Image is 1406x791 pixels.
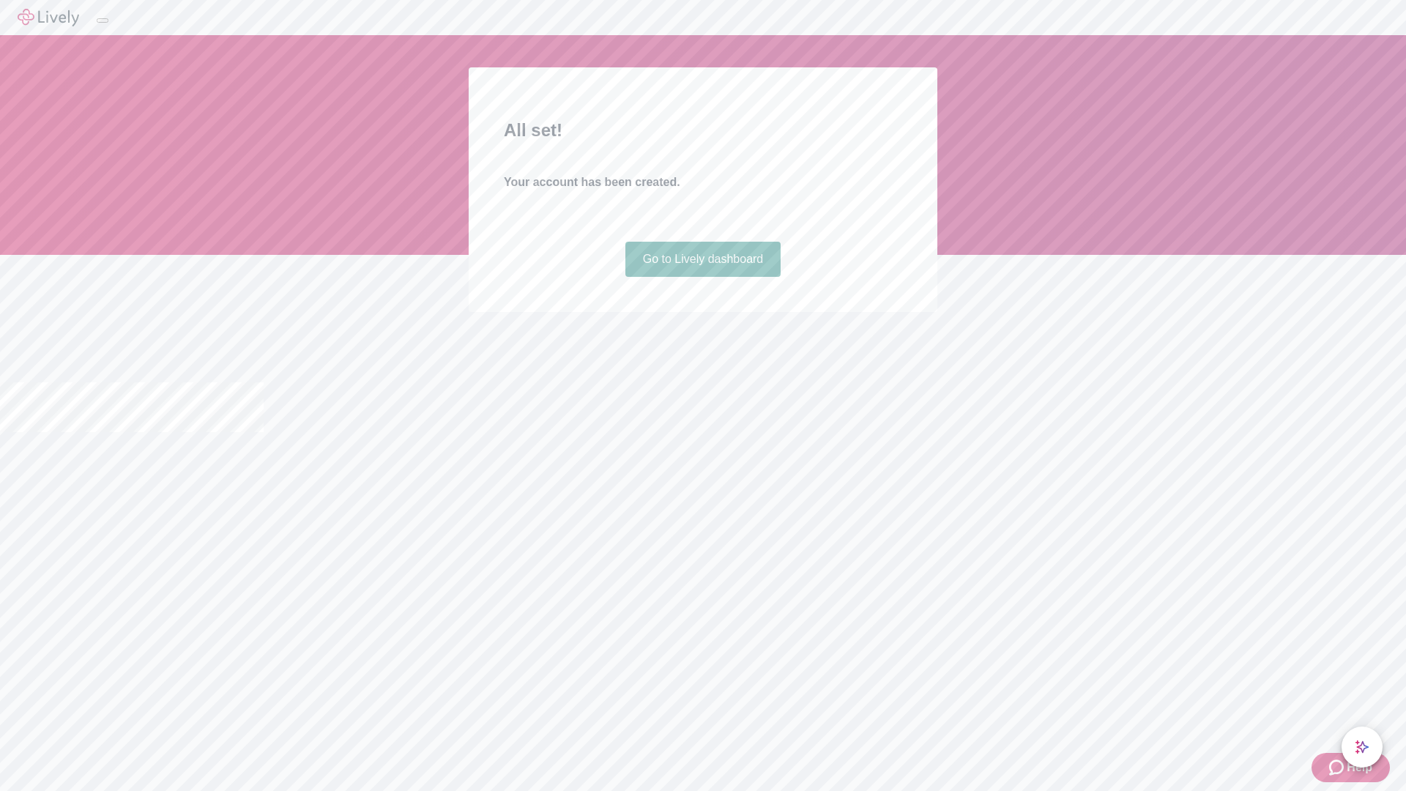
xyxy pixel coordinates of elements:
[504,174,902,191] h4: Your account has been created.
[1355,740,1369,754] svg: Lively AI Assistant
[1329,759,1347,776] svg: Zendesk support icon
[1347,759,1372,776] span: Help
[1342,727,1383,768] button: chat
[1312,753,1390,782] button: Zendesk support iconHelp
[625,242,781,277] a: Go to Lively dashboard
[504,117,902,144] h2: All set!
[18,9,79,26] img: Lively
[97,18,108,23] button: Log out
